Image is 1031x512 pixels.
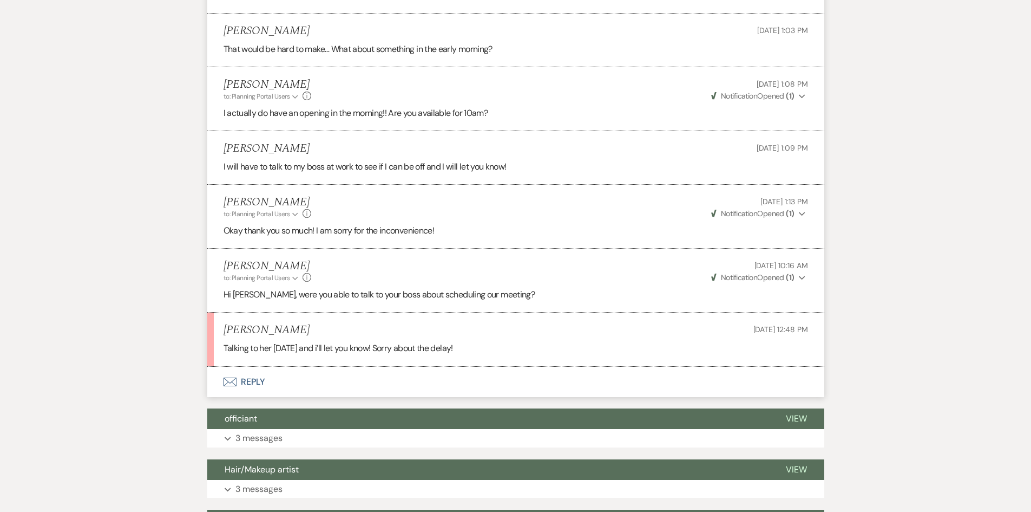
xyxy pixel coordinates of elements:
[753,325,808,334] span: [DATE] 12:48 PM
[224,210,290,218] span: to: Planning Portal Users
[710,272,808,283] button: NotificationOpened (1)
[224,341,808,355] p: Talking to her [DATE] and i’ll let you know! Sorry about the delay!
[786,273,794,282] strong: ( 1 )
[224,260,312,273] h5: [PERSON_NAME]
[225,413,257,424] span: officiant
[757,143,807,153] span: [DATE] 1:09 PM
[207,480,824,498] button: 3 messages
[754,261,808,270] span: [DATE] 10:16 AM
[224,273,300,283] button: to: Planning Portal Users
[224,78,312,92] h5: [PERSON_NAME]
[224,224,808,238] p: Okay thank you so much! I am sorry for the inconvenience!
[760,197,807,206] span: [DATE] 1:13 PM
[224,274,290,282] span: to: Planning Portal Users
[786,464,807,475] span: View
[224,209,300,219] button: to: Planning Portal Users
[224,196,312,209] h5: [PERSON_NAME]
[224,323,310,337] h5: [PERSON_NAME]
[721,91,757,101] span: Notification
[224,92,290,101] span: to: Planning Portal Users
[710,208,808,219] button: NotificationOpened (1)
[769,409,824,429] button: View
[757,25,807,35] span: [DATE] 1:03 PM
[224,24,310,38] h5: [PERSON_NAME]
[786,413,807,424] span: View
[711,209,794,218] span: Opened
[757,79,807,89] span: [DATE] 1:08 PM
[786,91,794,101] strong: ( 1 )
[721,273,757,282] span: Notification
[207,459,769,480] button: Hair/Makeup artist
[769,459,824,480] button: View
[224,42,808,56] p: That would be hard to make… What about something in the early morning?
[235,482,283,496] p: 3 messages
[235,431,283,445] p: 3 messages
[711,273,794,282] span: Opened
[224,160,808,174] p: I will have to talk to my boss at work to see if I can be off and I will let you know!
[224,142,310,155] h5: [PERSON_NAME]
[786,209,794,218] strong: ( 1 )
[225,464,299,475] span: Hair/Makeup artist
[224,92,300,101] button: to: Planning Portal Users
[207,429,824,448] button: 3 messages
[207,409,769,429] button: officiant
[224,288,808,302] p: Hi [PERSON_NAME], were you able to talk to your boss about scheduling our meeting?
[224,106,808,120] p: I actually do have an opening in the morning!! Are you available for 10am?
[710,90,808,102] button: NotificationOpened (1)
[711,91,794,101] span: Opened
[721,209,757,218] span: Notification
[207,367,824,397] button: Reply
